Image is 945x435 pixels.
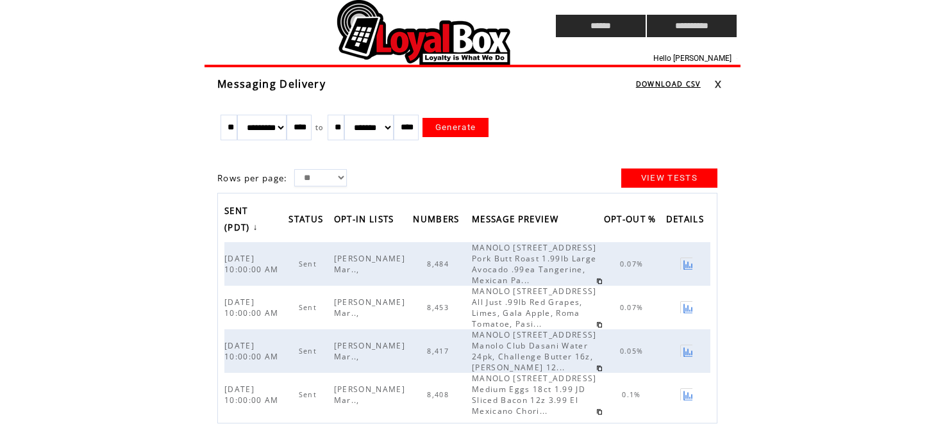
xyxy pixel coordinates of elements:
[427,347,452,356] span: 8,417
[472,373,597,416] span: MANOLO [STREET_ADDRESS] Medium Eggs 18ct 1.99 JD Sliced Bacon 12z 3.99 El Mexicano Chori...
[622,390,644,399] span: 0.1%
[636,79,701,88] a: DOWNLOAD CSV
[299,303,320,312] span: Sent
[217,172,288,184] span: Rows per page:
[620,303,647,312] span: 0.07%
[427,303,452,312] span: 8,453
[472,329,597,373] span: MANOLO [STREET_ADDRESS] Manolo Club Dasani Water 24pk, Challenge Butter 16z, [PERSON_NAME] 12...
[472,210,562,231] span: MESSAGE PREVIEW
[427,390,452,399] span: 8,408
[334,297,405,318] span: [PERSON_NAME] Mar..,
[620,259,647,268] span: 0.07%
[472,210,565,231] a: MESSAGE PREVIEW
[224,202,253,240] span: SENT (PDT)
[289,210,326,231] span: STATUS
[289,210,330,231] a: STATUS
[666,210,707,231] span: DETAILS
[299,390,320,399] span: Sent
[413,210,462,231] span: NUMBERS
[620,347,647,356] span: 0.05%
[427,259,452,268] span: 8,484
[472,242,597,286] span: MANOLO [STREET_ADDRESS] Pork Butt Roast 1.99lb Large Avocado .99ea Tangerine, Mexican Pa...
[334,253,405,275] span: [PERSON_NAME] Mar..,
[422,118,489,137] a: Generate
[604,210,660,231] span: OPT-OUT %
[299,347,320,356] span: Sent
[334,340,405,362] span: [PERSON_NAME] Mar..,
[224,253,282,275] span: [DATE] 10:00:00 AM
[472,286,597,329] span: MANOLO [STREET_ADDRESS] All Just .99lb Red Grapes, Limes, Gala Apple, Roma Tomatoe, Pasi...
[653,54,732,63] span: Hello [PERSON_NAME]
[604,210,663,231] a: OPT-OUT %
[334,384,405,406] span: [PERSON_NAME] Mar..,
[315,123,324,132] span: to
[334,210,397,231] span: OPT-IN LISTS
[224,297,282,318] span: [DATE] 10:00:00 AM
[224,201,262,239] a: SENT (PDT)↓
[217,77,326,91] span: Messaging Delivery
[299,259,320,268] span: Sent
[413,210,465,231] a: NUMBERS
[224,384,282,406] span: [DATE] 10:00:00 AM
[621,168,717,188] a: VIEW TESTS
[224,340,282,362] span: [DATE] 10:00:00 AM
